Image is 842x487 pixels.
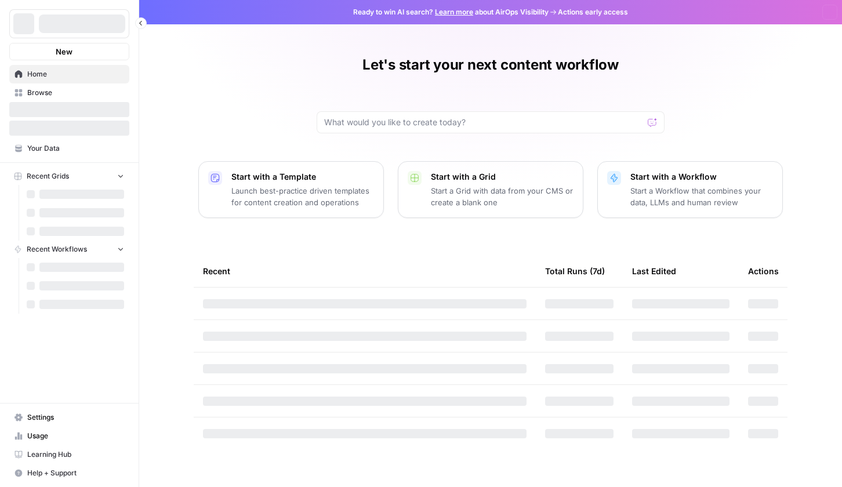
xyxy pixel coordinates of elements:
[9,65,129,83] a: Home
[431,171,574,183] p: Start with a Grid
[362,56,619,74] h1: Let's start your next content workflow
[27,431,124,441] span: Usage
[27,468,124,478] span: Help + Support
[630,185,773,208] p: Start a Workflow that combines your data, LLMs and human review
[56,46,72,57] span: New
[27,171,69,181] span: Recent Grids
[231,185,374,208] p: Launch best-practice driven templates for content creation and operations
[231,171,374,183] p: Start with a Template
[198,161,384,218] button: Start with a TemplateLaunch best-practice driven templates for content creation and operations
[27,143,124,154] span: Your Data
[27,69,124,79] span: Home
[9,464,129,482] button: Help + Support
[9,445,129,464] a: Learning Hub
[597,161,783,218] button: Start with a WorkflowStart a Workflow that combines your data, LLMs and human review
[435,8,473,16] a: Learn more
[545,255,605,287] div: Total Runs (7d)
[9,139,129,158] a: Your Data
[27,449,124,460] span: Learning Hub
[748,255,779,287] div: Actions
[9,43,129,60] button: New
[398,161,583,218] button: Start with a GridStart a Grid with data from your CMS or create a blank one
[9,83,129,102] a: Browse
[203,255,527,287] div: Recent
[9,408,129,427] a: Settings
[9,427,129,445] a: Usage
[630,171,773,183] p: Start with a Workflow
[9,168,129,185] button: Recent Grids
[558,7,628,17] span: Actions early access
[27,88,124,98] span: Browse
[353,7,549,17] span: Ready to win AI search? about AirOps Visibility
[324,117,643,128] input: What would you like to create today?
[27,244,87,255] span: Recent Workflows
[27,412,124,423] span: Settings
[632,255,676,287] div: Last Edited
[431,185,574,208] p: Start a Grid with data from your CMS or create a blank one
[9,241,129,258] button: Recent Workflows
